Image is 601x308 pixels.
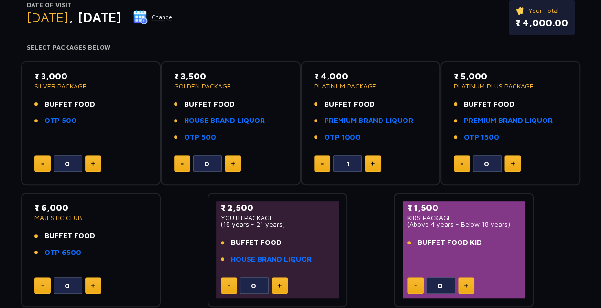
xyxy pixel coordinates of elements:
p: Your Total [515,5,568,16]
p: (18 years - 21 years) [221,221,334,228]
img: plus [91,161,95,166]
img: plus [371,161,375,166]
a: OTP 6500 [44,247,81,258]
a: HOUSE BRAND LIQUOR [184,115,265,126]
p: ₹ 2,500 [221,201,334,214]
span: , [DATE] [69,9,121,25]
p: GOLDEN PACKAGE [174,83,287,89]
span: [DATE] [27,9,69,25]
p: ₹ 5,000 [454,70,567,83]
img: plus [91,283,95,288]
a: PREMIUM BRAND LIQUOR [324,115,413,126]
p: ₹ 1,500 [407,201,521,214]
img: minus [228,285,230,286]
p: (Above 4 years - Below 18 years) [407,221,521,228]
p: ₹ 3,500 [174,70,287,83]
img: minus [41,163,44,165]
span: BUFFET FOOD [324,99,375,110]
p: MAJESTIC CLUB [34,214,148,221]
span: BUFFET FOOD KID [417,237,482,248]
p: ₹ 3,000 [34,70,148,83]
img: minus [181,163,184,165]
a: HOUSE BRAND LIQUOR [231,254,312,265]
a: OTP 1000 [324,132,361,143]
img: plus [231,161,235,166]
p: ₹ 6,000 [34,201,148,214]
h4: Select Packages Below [27,44,575,52]
img: plus [464,283,468,288]
span: BUFFET FOOD [464,99,514,110]
span: BUFFET FOOD [231,237,282,248]
p: SILVER PACKAGE [34,83,148,89]
span: BUFFET FOOD [44,99,95,110]
span: BUFFET FOOD [184,99,235,110]
a: OTP 500 [184,132,216,143]
p: Date of Visit [27,0,173,10]
img: minus [321,163,324,165]
img: plus [511,161,515,166]
span: BUFFET FOOD [44,231,95,242]
a: OTP 1500 [464,132,499,143]
img: minus [414,285,417,286]
p: YOUTH PACKAGE [221,214,334,221]
p: ₹ 4,000.00 [515,16,568,30]
p: PLATINUM PLUS PACKAGE [454,83,567,89]
button: Change [133,10,173,25]
p: ₹ 4,000 [314,70,427,83]
img: ticket [515,5,525,16]
img: minus [41,285,44,286]
img: plus [277,283,282,288]
a: OTP 500 [44,115,76,126]
img: minus [460,163,463,165]
p: KIDS PACKAGE [407,214,521,221]
p: PLATINUM PACKAGE [314,83,427,89]
a: PREMIUM BRAND LIQUOR [464,115,553,126]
